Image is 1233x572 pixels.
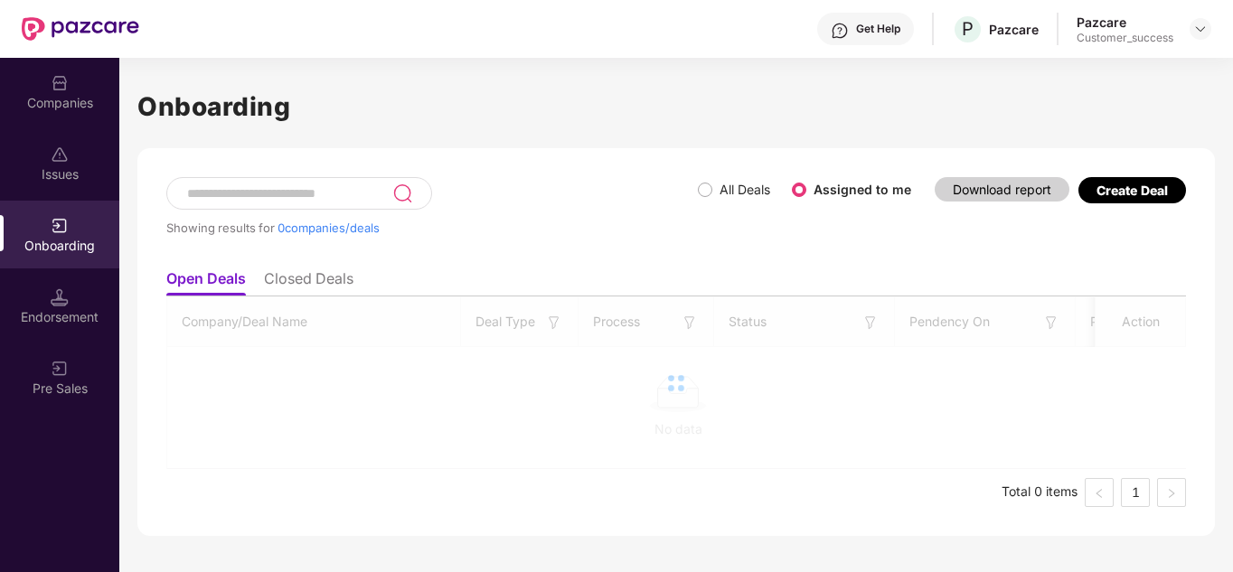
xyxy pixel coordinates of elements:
img: svg+xml;base64,PHN2ZyB3aWR0aD0iMjAiIGhlaWdodD0iMjAiIHZpZXdCb3g9IjAgMCAyMCAyMCIgZmlsbD0ibm9uZSIgeG... [51,217,69,235]
img: svg+xml;base64,PHN2ZyB3aWR0aD0iMjQiIGhlaWdodD0iMjUiIHZpZXdCb3g9IjAgMCAyNCAyNSIgZmlsbD0ibm9uZSIgeG... [392,183,413,204]
div: Create Deal [1097,183,1168,198]
div: Showing results for [166,220,698,235]
img: svg+xml;base64,PHN2ZyBpZD0iRHJvcGRvd24tMzJ4MzIiIHhtbG5zPSJodHRwOi8vd3d3LnczLm9yZy8yMDAwL3N2ZyIgd2... [1193,22,1208,36]
div: Pazcare [1077,14,1173,31]
div: Get Help [856,22,900,36]
span: P [962,18,974,40]
li: Previous Page [1085,478,1114,507]
div: Pazcare [989,21,1039,38]
li: Total 0 items [1002,478,1078,507]
li: Closed Deals [264,269,353,295]
button: right [1157,478,1186,507]
span: right [1166,488,1177,499]
div: Customer_success [1077,31,1173,45]
h1: Onboarding [137,87,1215,127]
button: left [1085,478,1114,507]
img: svg+xml;base64,PHN2ZyBpZD0iSXNzdWVzX2Rpc2FibGVkIiB4bWxucz0iaHR0cDovL3d3dy53My5vcmcvMjAwMC9zdmciIH... [51,145,69,164]
span: 0 companies/deals [278,220,380,235]
img: New Pazcare Logo [22,17,139,41]
button: Download report [935,177,1069,202]
a: 1 [1122,479,1149,506]
img: svg+xml;base64,PHN2ZyB3aWR0aD0iMTQuNSIgaGVpZ2h0PSIxNC41IiB2aWV3Qm94PSIwIDAgMTYgMTYiIGZpbGw9Im5vbm... [51,288,69,306]
img: svg+xml;base64,PHN2ZyBpZD0iSGVscC0zMngzMiIgeG1sbnM9Imh0dHA6Ly93d3cudzMub3JnLzIwMDAvc3ZnIiB3aWR0aD... [831,22,849,40]
li: Next Page [1157,478,1186,507]
label: All Deals [720,182,770,197]
li: Open Deals [166,269,246,295]
li: 1 [1121,478,1150,507]
label: Assigned to me [814,182,911,197]
img: svg+xml;base64,PHN2ZyB3aWR0aD0iMjAiIGhlaWdodD0iMjAiIHZpZXdCb3g9IjAgMCAyMCAyMCIgZmlsbD0ibm9uZSIgeG... [51,360,69,378]
img: svg+xml;base64,PHN2ZyBpZD0iQ29tcGFuaWVzIiB4bWxucz0iaHR0cDovL3d3dy53My5vcmcvMjAwMC9zdmciIHdpZHRoPS... [51,74,69,92]
span: left [1094,488,1105,499]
